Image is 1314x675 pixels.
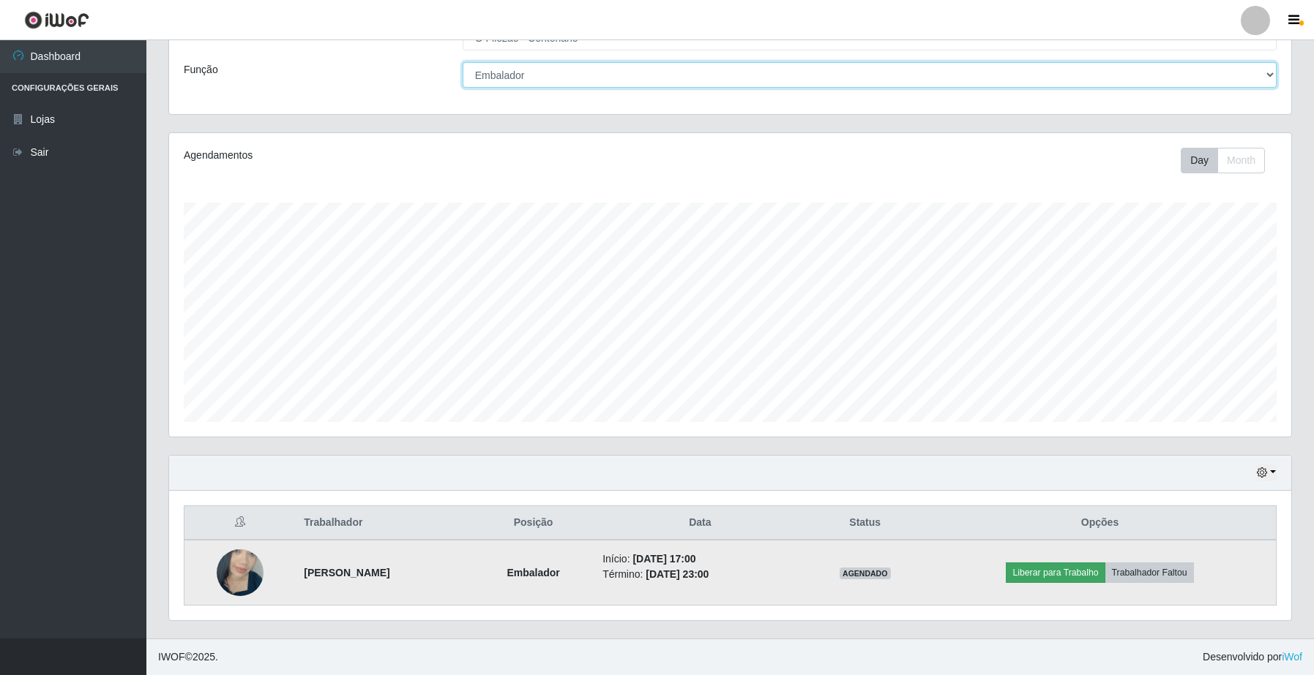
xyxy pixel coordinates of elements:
time: [DATE] 23:00 [646,568,709,580]
th: Opções [924,506,1276,540]
button: Day [1181,148,1218,173]
strong: [PERSON_NAME] [304,567,389,578]
a: iWof [1282,651,1302,663]
img: 1751387088285.jpeg [217,531,264,614]
li: Início: [602,551,797,567]
span: © 2025 . [158,649,218,665]
div: Toolbar with button groups [1181,148,1277,173]
button: Liberar para Trabalho [1006,562,1105,583]
th: Posição [473,506,594,540]
span: IWOF [158,651,185,663]
th: Status [806,506,924,540]
strong: Embalador [507,567,559,578]
label: Função [184,62,218,78]
span: AGENDADO [840,567,891,579]
button: Month [1217,148,1265,173]
div: First group [1181,148,1265,173]
li: Término: [602,567,797,582]
th: Trabalhador [295,506,473,540]
span: Desenvolvido por [1203,649,1302,665]
time: [DATE] 17:00 [632,553,695,565]
img: CoreUI Logo [24,11,89,29]
button: Trabalhador Faltou [1105,562,1194,583]
th: Data [594,506,806,540]
div: Agendamentos [184,148,627,163]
